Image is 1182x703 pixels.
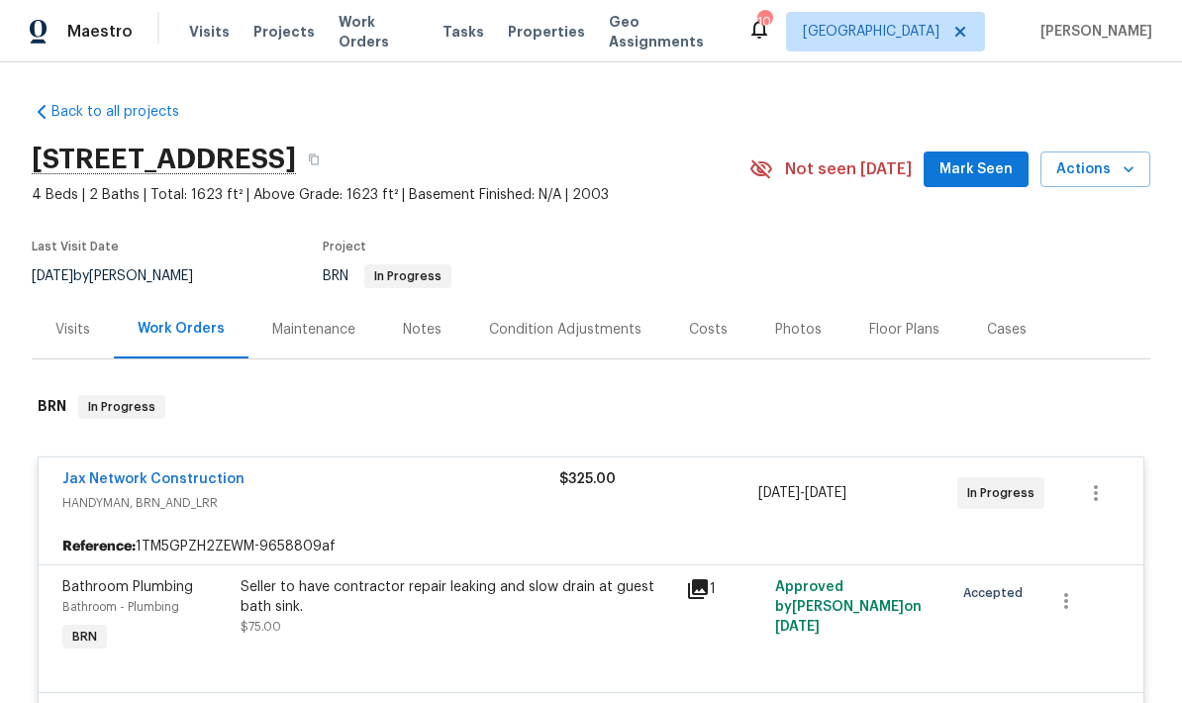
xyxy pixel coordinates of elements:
span: Visits [189,22,230,42]
a: Jax Network Construction [62,472,245,486]
span: Actions [1056,157,1134,182]
div: 10 [757,12,771,32]
div: 1 [686,577,763,601]
div: Photos [775,320,822,340]
div: Costs [689,320,728,340]
span: [PERSON_NAME] [1033,22,1152,42]
div: Seller to have contractor repair leaking and slow drain at guest bath sink. [241,577,674,617]
div: Cases [987,320,1027,340]
span: $325.00 [559,472,616,486]
div: Work Orders [138,319,225,339]
b: Reference: [62,537,136,556]
span: Mark Seen [939,157,1013,182]
span: Approved by [PERSON_NAME] on [775,580,922,634]
span: Accepted [963,583,1031,603]
span: Bathroom Plumbing [62,580,193,594]
span: BRN [323,269,451,283]
div: Condition Adjustments [489,320,641,340]
span: Properties [508,22,585,42]
div: Visits [55,320,90,340]
span: [DATE] [758,486,800,500]
span: Project [323,241,366,252]
button: Copy Address [296,142,332,177]
span: $75.00 [241,621,281,633]
span: In Progress [967,483,1042,503]
span: In Progress [80,397,163,417]
span: In Progress [366,270,449,282]
span: [DATE] [775,620,820,634]
span: Work Orders [339,12,419,51]
span: Not seen [DATE] [785,159,912,179]
span: Geo Assignments [609,12,724,51]
div: Floor Plans [869,320,939,340]
button: Actions [1040,151,1150,188]
span: Projects [253,22,315,42]
span: Bathroom - Plumbing [62,601,179,613]
span: 4 Beds | 2 Baths | Total: 1623 ft² | Above Grade: 1623 ft² | Basement Finished: N/A | 2003 [32,185,749,205]
div: Maintenance [272,320,355,340]
div: 1TM5GPZH2ZEWM-9658809af [39,529,1143,564]
span: Last Visit Date [32,241,119,252]
span: BRN [64,627,105,647]
div: by [PERSON_NAME] [32,264,217,288]
span: HANDYMAN, BRN_AND_LRR [62,493,559,513]
h6: BRN [38,395,66,419]
button: Mark Seen [924,151,1029,188]
span: [DATE] [805,486,846,500]
span: [GEOGRAPHIC_DATA] [803,22,939,42]
span: Tasks [443,25,484,39]
div: BRN In Progress [32,375,1150,439]
div: Notes [403,320,442,340]
a: Back to all projects [32,102,222,122]
span: - [758,483,846,503]
span: [DATE] [32,269,73,283]
span: Maestro [67,22,133,42]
